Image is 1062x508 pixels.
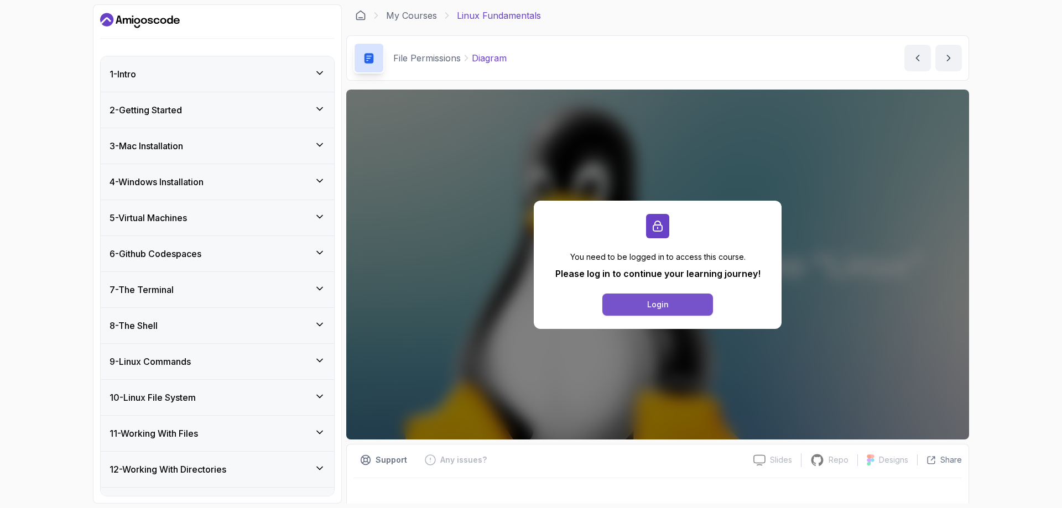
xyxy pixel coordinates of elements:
[829,454,848,465] p: Repo
[602,294,713,316] button: Login
[110,175,204,188] h3: 4 - Windows Installation
[647,299,669,310] div: Login
[101,344,334,379] button: 9-Linux Commands
[376,454,407,465] p: Support
[101,164,334,200] button: 4-Windows Installation
[917,454,962,465] button: Share
[110,247,201,260] h3: 6 - Github Codespaces
[555,267,761,280] p: Please log in to continue your learning journey!
[101,416,334,451] button: 11-Working With Files
[110,319,158,332] h3: 8 - The Shell
[110,103,182,117] h3: 2 - Getting Started
[101,272,334,307] button: 7-The Terminal
[101,380,334,415] button: 10-Linux File System
[110,391,196,404] h3: 10 - Linux File System
[101,56,334,92] button: 1-Intro
[555,252,761,263] p: You need to be logged in to access this course.
[879,454,908,465] p: Designs
[110,67,136,81] h3: 1 - Intro
[101,236,334,271] button: 6-Github Codespaces
[440,454,487,465] p: Any issues?
[386,9,437,22] a: My Courses
[110,463,226,476] h3: 12 - Working With Directories
[110,139,183,153] h3: 3 - Mac Installation
[101,308,334,343] button: 8-The Shell
[101,452,334,487] button: 12-Working With Directories
[353,451,414,469] button: Support button
[472,51,507,65] p: Diagram
[770,454,792,465] p: Slides
[110,283,174,296] h3: 7 - The Terminal
[110,427,198,440] h3: 11 - Working With Files
[101,92,334,128] button: 2-Getting Started
[110,355,191,368] h3: 9 - Linux Commands
[940,454,962,465] p: Share
[457,9,541,22] p: Linux Fundamentals
[355,10,366,21] a: Dashboard
[101,200,334,235] button: 5-Virtual Machines
[100,12,180,29] a: Dashboard
[101,128,334,164] button: 3-Mac Installation
[935,45,962,71] button: next content
[110,211,187,224] h3: 5 - Virtual Machines
[393,51,461,65] p: File Permissions
[904,45,931,71] button: previous content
